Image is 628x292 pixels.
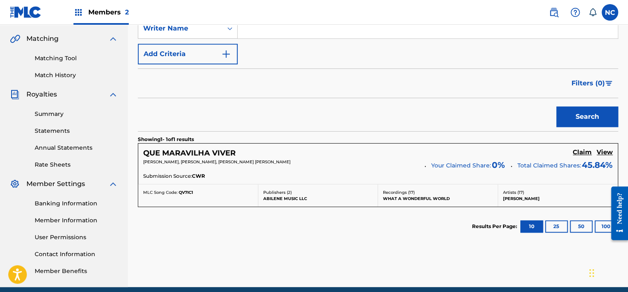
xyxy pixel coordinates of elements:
img: help [570,7,580,17]
img: MLC Logo [10,6,42,18]
button: 100 [595,220,617,233]
span: Members [88,7,129,17]
a: Banking Information [35,199,118,208]
p: [PERSON_NAME] [503,195,613,202]
span: Total Claimed Shares: [517,162,581,169]
span: Submission Source: [143,172,192,180]
a: Member Benefits [35,267,118,276]
img: filter [605,81,612,86]
a: Annual Statements [35,144,118,152]
span: 0 % [492,159,505,171]
p: Recordings ( 17 ) [383,189,493,195]
a: Contact Information [35,250,118,259]
span: QV7IC1 [179,190,193,195]
h5: QUE MARAVILHA VIVER [143,148,236,158]
a: Matching Tool [35,54,118,63]
img: expand [108,34,118,44]
span: Filters ( 0 ) [571,78,605,88]
a: Rate Sheets [35,160,118,169]
iframe: Resource Center [605,180,628,247]
span: Royalties [26,89,57,99]
img: Member Settings [10,179,20,189]
p: Showing 1 - 1 of 1 results [138,136,194,143]
span: [PERSON_NAME], [PERSON_NAME], [PERSON_NAME] [PERSON_NAME] [143,159,290,165]
img: expand [108,89,118,99]
div: User Menu [602,4,618,21]
button: 25 [545,220,568,233]
img: Royalties [10,89,20,99]
span: 2 [125,8,129,16]
p: WHAT A WONDERFUL WORLD [383,195,493,202]
div: Notifications [588,8,597,16]
span: 45.84 % [582,159,613,171]
iframe: Chat Widget [587,252,628,292]
div: Help [567,4,583,21]
a: Summary [35,110,118,118]
img: Top Rightsholders [73,7,83,17]
div: Drag [589,261,594,285]
a: Match History [35,71,118,80]
span: MLC Song Code: [143,190,177,195]
div: Writer Name [143,24,217,33]
button: 50 [570,220,593,233]
a: View [597,148,613,158]
h5: Claim [573,148,592,156]
a: Public Search [545,4,562,21]
button: Add Criteria [138,44,238,64]
button: 10 [520,220,543,233]
button: Filters (0) [567,73,618,94]
a: Statements [35,127,118,135]
img: Matching [10,34,20,44]
img: search [549,7,559,17]
img: expand [108,179,118,189]
p: Artists ( 17 ) [503,189,613,195]
img: 9d2ae6d4665cec9f34b9.svg [221,49,231,59]
button: Search [556,106,618,127]
p: ABILENE MUSIC LLC [263,195,373,202]
span: Member Settings [26,179,85,189]
h5: View [597,148,613,156]
span: Your Claimed Share: [431,161,491,170]
span: Matching [26,34,59,44]
a: Member Information [35,216,118,225]
span: CWR [192,172,205,180]
p: Publishers ( 2 ) [263,189,373,195]
p: Results Per Page: [472,223,519,230]
a: User Permissions [35,233,118,242]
